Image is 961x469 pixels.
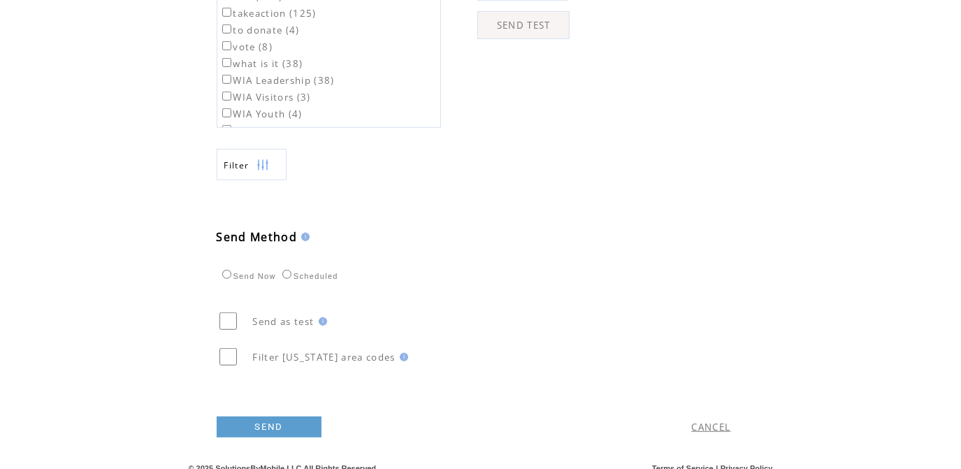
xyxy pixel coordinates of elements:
[396,353,408,361] img: help.gif
[219,91,311,103] label: WIA Visitors (3)
[219,124,299,137] label: wiachoir (16)
[222,41,231,50] input: vote (8)
[219,57,303,70] label: what is it (38)
[222,125,231,134] input: wiachoir (16)
[297,233,310,241] img: help.gif
[315,317,327,326] img: help.gif
[253,315,315,328] span: Send as test
[217,149,287,180] a: Filter
[219,24,300,36] label: to donate (4)
[279,272,338,280] label: Scheduled
[224,159,250,171] span: Show filters
[692,421,731,433] a: CANCEL
[256,150,269,181] img: filters.png
[219,272,276,280] label: Send Now
[219,74,335,87] label: WIA Leadership (38)
[217,417,321,438] a: SEND
[217,229,298,245] span: Send Method
[219,7,317,20] label: takeaction (125)
[222,92,231,101] input: WIA Visitors (3)
[222,75,231,84] input: WIA Leadership (38)
[253,351,396,363] span: Filter [US_STATE] area codes
[282,270,291,279] input: Scheduled
[222,8,231,17] input: takeaction (125)
[477,11,570,39] a: SEND TEST
[219,41,273,53] label: vote (8)
[222,270,231,279] input: Send Now
[219,108,303,120] label: WIA Youth (4)
[222,108,231,117] input: WIA Youth (4)
[222,24,231,34] input: to donate (4)
[222,58,231,67] input: what is it (38)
